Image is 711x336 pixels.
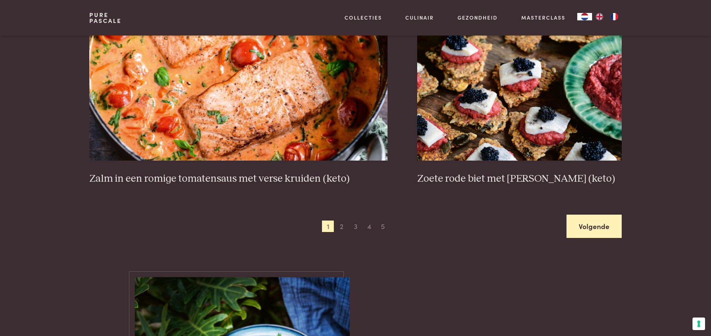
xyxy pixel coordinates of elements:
a: Zoete rode biet met zure haring (keto) Zoete rode biet met [PERSON_NAME] (keto) [417,13,622,185]
a: NL [577,13,592,20]
a: EN [592,13,607,20]
button: Uw voorkeuren voor toestemming voor trackingtechnologieën [692,317,705,330]
a: Culinair [405,14,434,21]
span: 3 [350,221,362,232]
a: FR [607,13,622,20]
span: 1 [322,221,334,232]
ul: Language list [592,13,622,20]
span: 4 [363,221,375,232]
span: 5 [377,221,389,232]
a: PurePascale [89,12,122,24]
img: Zoete rode biet met zure haring (keto) [417,13,622,161]
img: Zalm in een romige tomatensaus met verse kruiden (keto) [89,13,388,161]
a: Masterclass [521,14,565,21]
h3: Zalm in een romige tomatensaus met verse kruiden (keto) [89,172,388,185]
h3: Zoete rode biet met [PERSON_NAME] (keto) [417,172,622,185]
a: Collecties [345,14,382,21]
aside: Language selected: Nederlands [577,13,622,20]
span: 2 [336,221,348,232]
a: Volgende [567,215,622,238]
a: Zalm in een romige tomatensaus met verse kruiden (keto) Zalm in een romige tomatensaus met verse ... [89,13,388,185]
div: Language [577,13,592,20]
a: Gezondheid [458,14,498,21]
